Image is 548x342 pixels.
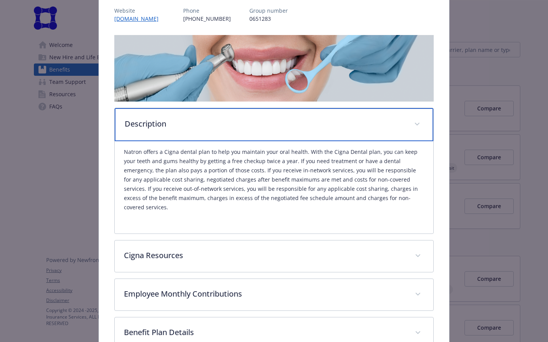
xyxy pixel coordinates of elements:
p: Cigna Resources [124,250,405,261]
p: Website [114,7,165,15]
p: [PHONE_NUMBER] [183,15,231,23]
div: Description [115,108,433,141]
a: [DOMAIN_NAME] [114,15,165,22]
div: Cigna Resources [115,240,433,272]
p: Phone [183,7,231,15]
div: Employee Monthly Contributions [115,279,433,310]
p: Employee Monthly Contributions [124,288,405,300]
p: Natron offers a Cigna dental plan to help you maintain your oral health. With the Cigna Dental pl... [124,147,424,212]
p: Benefit Plan Details [124,327,405,338]
p: Description [125,118,404,130]
p: 0651283 [249,15,288,23]
p: Group number [249,7,288,15]
div: Description [115,141,433,234]
img: banner [114,35,433,102]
